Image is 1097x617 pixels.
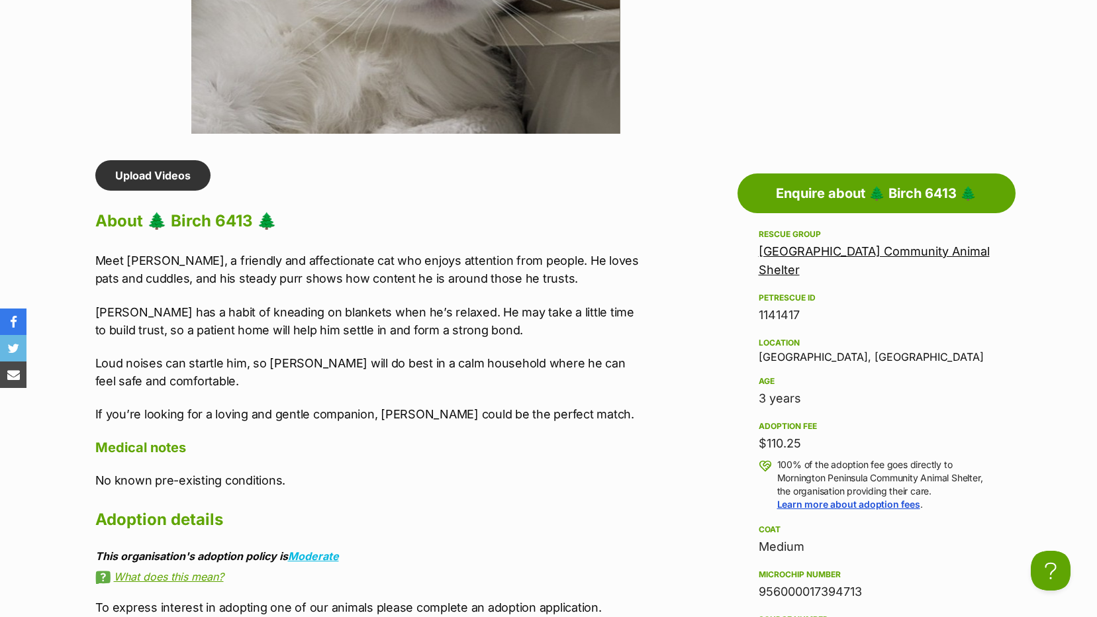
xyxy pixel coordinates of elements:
[95,207,642,236] h2: About 🌲 Birch 6413 🌲
[95,505,642,534] h2: Adoption details
[738,173,1016,213] a: Enquire about 🌲 Birch 6413 🌲
[95,354,642,390] p: Loud noises can startle him, so [PERSON_NAME] will do best in a calm household where he can feel ...
[759,524,994,535] div: Coat
[1031,551,1071,591] iframe: Help Scout Beacon - Open
[95,550,642,562] div: This organisation's adoption policy is
[95,598,642,616] p: To express interest in adopting one of our animals please complete an adoption application.
[759,335,994,363] div: [GEOGRAPHIC_DATA], [GEOGRAPHIC_DATA]
[759,538,994,556] div: Medium
[95,252,642,287] p: Meet [PERSON_NAME], a friendly and affectionate cat who enjoys attention from people. He loves pa...
[95,439,642,456] h4: Medical notes
[95,571,642,583] a: What does this mean?
[759,338,994,348] div: Location
[95,405,642,423] p: If you’re looking for a loving and gentle companion, [PERSON_NAME] could be the perfect match.
[759,293,994,303] div: PetRescue ID
[95,303,642,339] p: [PERSON_NAME] has a habit of kneading on blankets when he’s relaxed. He may take a little time to...
[95,160,211,191] a: Upload Videos
[759,421,994,432] div: Adoption fee
[777,458,994,511] p: 100% of the adoption fee goes directly to Mornington Peninsula Community Animal Shelter, the orga...
[759,389,994,408] div: 3 years
[288,549,339,563] a: Moderate
[759,229,994,240] div: Rescue group
[759,244,990,277] a: [GEOGRAPHIC_DATA] Community Animal Shelter
[759,583,994,601] div: 956000017394713
[759,434,994,453] div: $110.25
[759,569,994,580] div: Microchip number
[777,498,920,510] a: Learn more about adoption fees
[759,376,994,387] div: Age
[759,306,994,324] div: 1141417
[95,471,642,489] p: No known pre-existing conditions.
